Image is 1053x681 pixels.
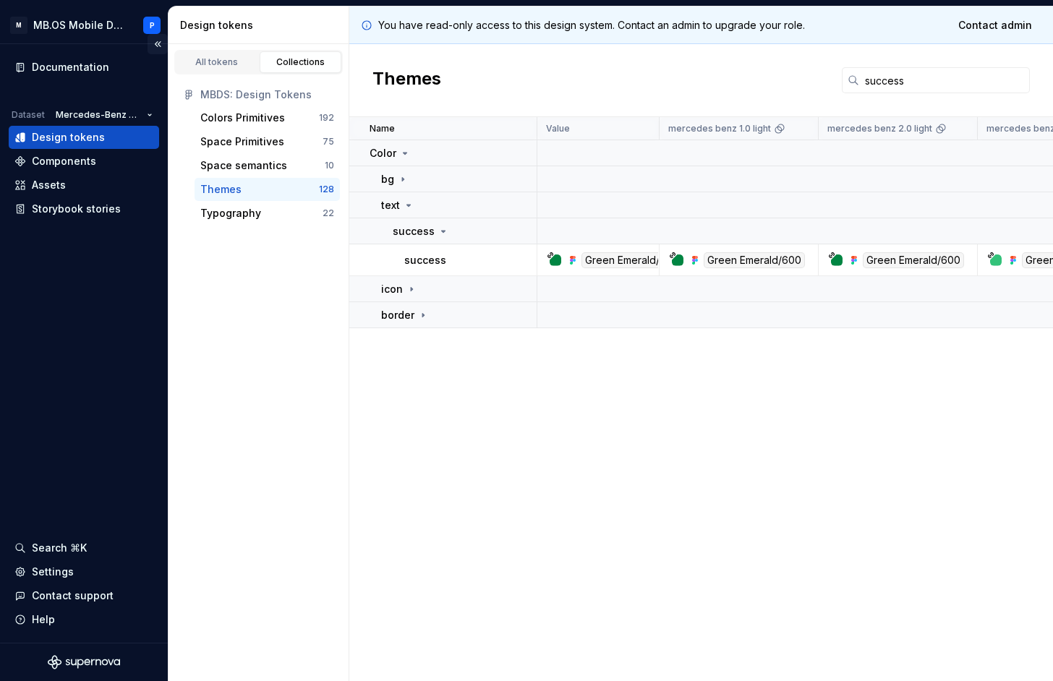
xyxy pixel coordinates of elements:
[319,112,334,124] div: 192
[9,608,159,631] button: Help
[9,560,159,583] a: Settings
[10,17,27,34] div: M
[9,536,159,560] button: Search ⌘K
[195,178,340,201] button: Themes128
[325,160,334,171] div: 10
[150,20,155,31] div: P
[200,158,287,173] div: Space semantics
[32,541,87,555] div: Search ⌘K
[404,253,446,267] p: success
[581,252,683,268] div: Green Emerald/600
[32,202,121,216] div: Storybook stories
[56,109,141,121] span: Mercedes-Benz 2.0
[195,154,340,177] button: Space semantics10
[381,282,403,296] p: icon
[704,252,805,268] div: Green Emerald/600
[32,588,114,603] div: Contact support
[323,207,334,219] div: 22
[378,18,805,33] p: You have read-only access to this design system. Contact an admin to upgrade your role.
[381,198,400,213] p: text
[148,34,168,54] button: Collapse sidebar
[181,56,253,68] div: All tokens
[863,252,964,268] div: Green Emerald/600
[370,146,396,160] p: Color
[319,184,334,195] div: 128
[33,18,126,33] div: MB.OS Mobile Design System
[195,106,340,129] button: Colors Primitives192
[180,18,343,33] div: Design tokens
[32,154,96,168] div: Components
[393,224,435,239] p: success
[265,56,337,68] div: Collections
[668,123,771,134] p: mercedes benz 1.0 light
[381,172,394,187] p: bg
[9,56,159,79] a: Documentation
[372,67,441,93] h2: Themes
[32,178,66,192] div: Assets
[200,206,261,220] div: Typography
[48,655,120,669] svg: Supernova Logo
[32,612,55,627] div: Help
[370,123,395,134] p: Name
[949,12,1041,38] a: Contact admin
[200,87,334,102] div: MBDS: Design Tokens
[827,123,932,134] p: mercedes benz 2.0 light
[9,174,159,197] a: Assets
[195,202,340,225] button: Typography22
[200,111,285,125] div: Colors Primitives
[32,60,109,74] div: Documentation
[200,182,242,197] div: Themes
[12,109,45,121] div: Dataset
[546,123,570,134] p: Value
[49,105,159,125] button: Mercedes-Benz 2.0
[958,18,1032,33] span: Contact admin
[32,130,105,145] div: Design tokens
[200,134,284,149] div: Space Primitives
[9,584,159,607] button: Contact support
[859,67,1030,93] input: Search in tokens...
[3,9,165,40] button: MMB.OS Mobile Design SystemP
[9,197,159,220] a: Storybook stories
[32,565,74,579] div: Settings
[323,136,334,147] div: 75
[9,150,159,173] a: Components
[381,308,414,322] p: border
[195,130,340,153] button: Space Primitives75
[9,126,159,149] a: Design tokens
